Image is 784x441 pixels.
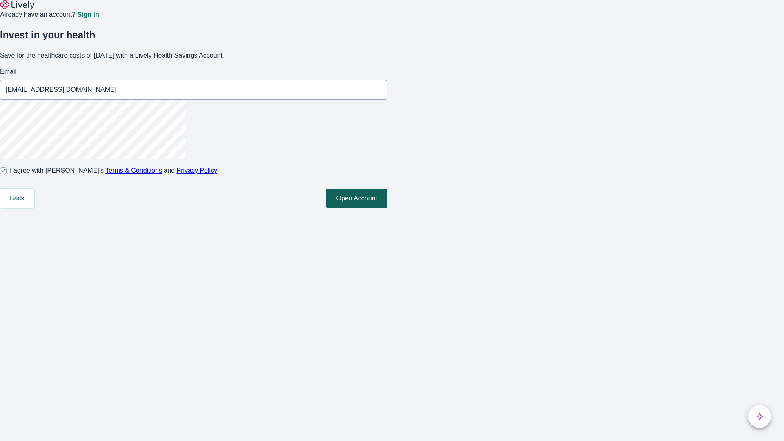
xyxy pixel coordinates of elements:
a: Terms & Conditions [105,167,162,174]
a: Sign in [77,11,99,18]
span: I agree with [PERSON_NAME]’s and [10,166,217,176]
svg: Lively AI Assistant [755,412,764,421]
button: Open Account [326,189,387,208]
button: chat [748,405,771,428]
a: Privacy Policy [177,167,218,174]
